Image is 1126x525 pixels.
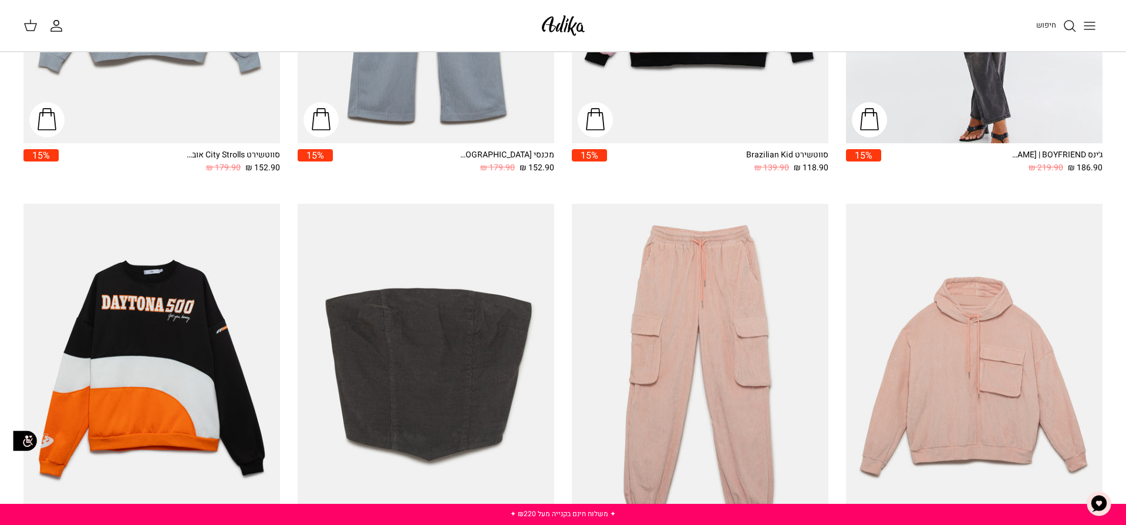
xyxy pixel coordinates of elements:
[520,161,554,174] span: 152.90 ₪
[794,161,828,174] span: 118.90 ₪
[1081,486,1117,521] button: צ'אט
[49,19,68,33] a: החשבון שלי
[9,425,41,457] img: accessibility_icon02.svg
[298,149,333,161] span: 15%
[1077,13,1103,39] button: Toggle menu
[59,149,280,174] a: סווטשירט City Strolls אוברסייז 152.90 ₪ 179.90 ₪
[245,161,280,174] span: 152.90 ₪
[572,149,607,161] span: 15%
[23,149,59,161] span: 15%
[480,161,515,174] span: 179.90 ₪
[460,149,554,161] div: מכנסי [GEOGRAPHIC_DATA]
[23,149,59,174] a: 15%
[754,161,789,174] span: 139.90 ₪
[1009,149,1103,161] div: ג׳ינס All Or Nothing [PERSON_NAME] | BOYFRIEND
[206,161,241,174] span: 179.90 ₪
[1068,161,1103,174] span: 186.90 ₪
[734,149,828,161] div: סווטשירט Brazilian Kid
[298,149,333,174] a: 15%
[1036,19,1077,33] a: חיפוש
[510,509,616,519] a: ✦ משלוח חינם בקנייה מעל ₪220 ✦
[538,12,588,39] img: Adika IL
[607,149,828,174] a: סווטשירט Brazilian Kid 118.90 ₪ 139.90 ₪
[572,149,607,174] a: 15%
[846,149,881,174] a: 15%
[881,149,1103,174] a: ג׳ינס All Or Nothing [PERSON_NAME] | BOYFRIEND 186.90 ₪ 219.90 ₪
[1036,19,1056,31] span: חיפוש
[333,149,554,174] a: מכנסי [GEOGRAPHIC_DATA] 152.90 ₪ 179.90 ₪
[1029,161,1063,174] span: 219.90 ₪
[186,149,280,161] div: סווטשירט City Strolls אוברסייז
[846,149,881,161] span: 15%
